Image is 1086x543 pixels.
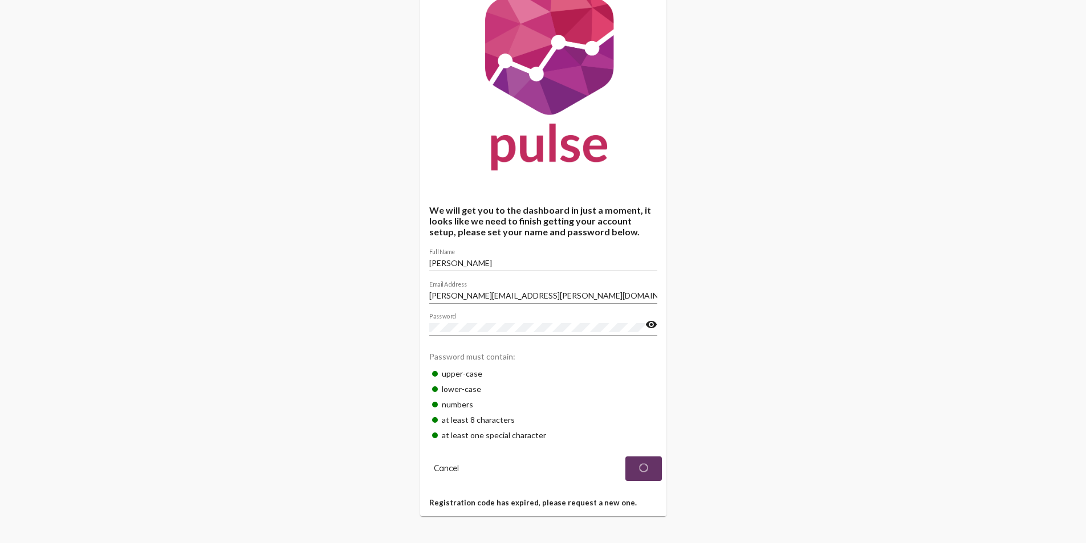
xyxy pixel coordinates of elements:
[429,366,657,381] div: upper-case
[645,318,657,332] mat-icon: visibility
[429,397,657,412] div: numbers
[425,456,468,481] button: Cancel
[429,346,657,366] div: Password must contain:
[429,427,657,443] div: at least one special character
[429,498,657,507] h5: Registration code has expired, please request a new one.
[429,205,657,237] h4: We will get you to the dashboard in just a moment, it looks like we need to finish getting your a...
[429,412,657,427] div: at least 8 characters
[429,381,657,397] div: lower-case
[434,463,459,473] span: Cancel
